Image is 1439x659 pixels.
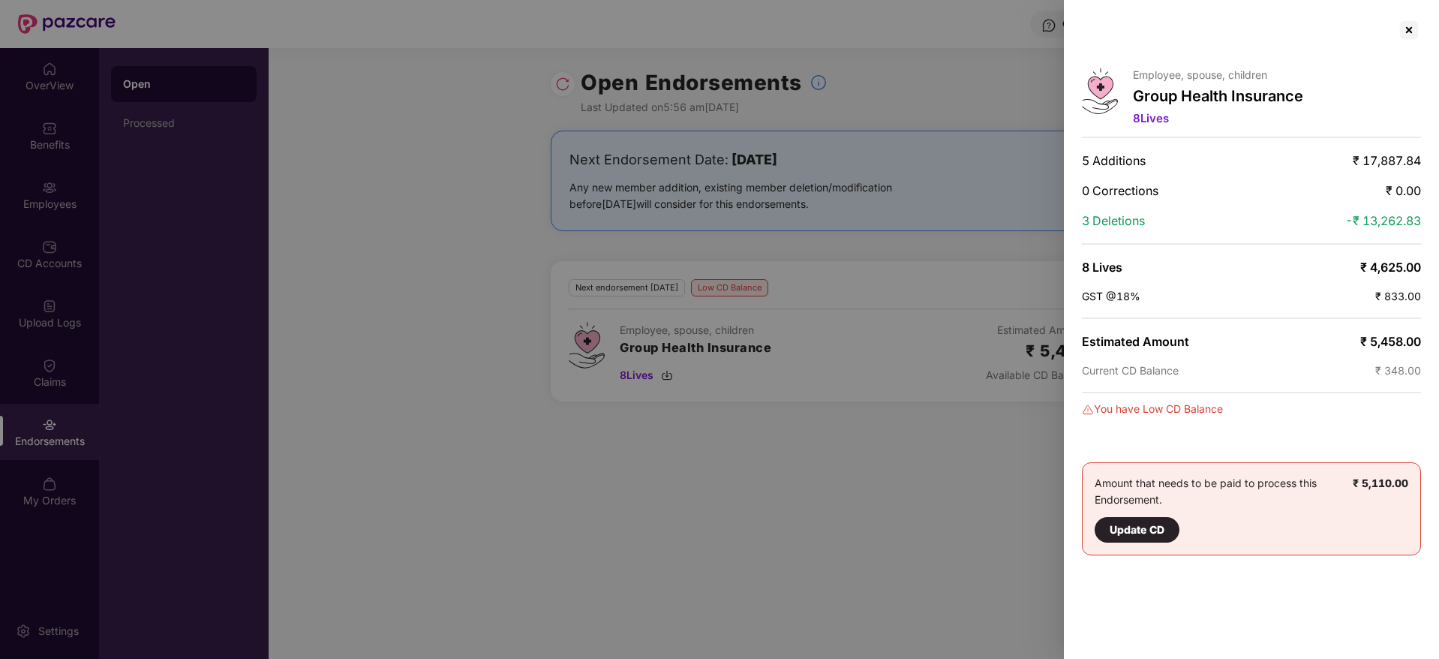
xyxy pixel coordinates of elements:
span: ₹ 833.00 [1375,290,1421,302]
img: svg+xml;base64,PHN2ZyBpZD0iRGFuZ2VyLTMyeDMyIiB4bWxucz0iaHR0cDovL3d3dy53My5vcmcvMjAwMC9zdmciIHdpZH... [1082,404,1094,416]
span: 8 Lives [1082,260,1122,275]
span: 5 Additions [1082,153,1146,168]
span: 8 Lives [1133,111,1169,125]
img: svg+xml;base64,PHN2ZyB4bWxucz0iaHR0cDovL3d3dy53My5vcmcvMjAwMC9zdmciIHdpZHRoPSI0Ny43MTQiIGhlaWdodD... [1082,68,1118,114]
span: 3 Deletions [1082,213,1145,228]
span: ₹ 348.00 [1375,364,1421,377]
div: Amount that needs to be paid to process this Endorsement. [1095,475,1353,543]
p: Group Health Insurance [1133,87,1303,105]
span: ₹ 4,625.00 [1360,260,1421,275]
span: 0 Corrections [1082,183,1158,198]
span: ₹ 0.00 [1386,183,1421,198]
span: -₹ 13,262.83 [1345,213,1421,228]
div: You have Low CD Balance [1082,401,1421,417]
b: ₹ 5,110.00 [1353,477,1408,489]
div: Update CD [1110,522,1164,538]
span: Current CD Balance [1082,364,1179,377]
span: GST @18% [1082,290,1140,302]
p: Employee, spouse, children [1133,68,1303,81]
span: ₹ 5,458.00 [1360,334,1421,349]
span: Estimated Amount [1082,334,1189,349]
span: ₹ 17,887.84 [1353,153,1421,168]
